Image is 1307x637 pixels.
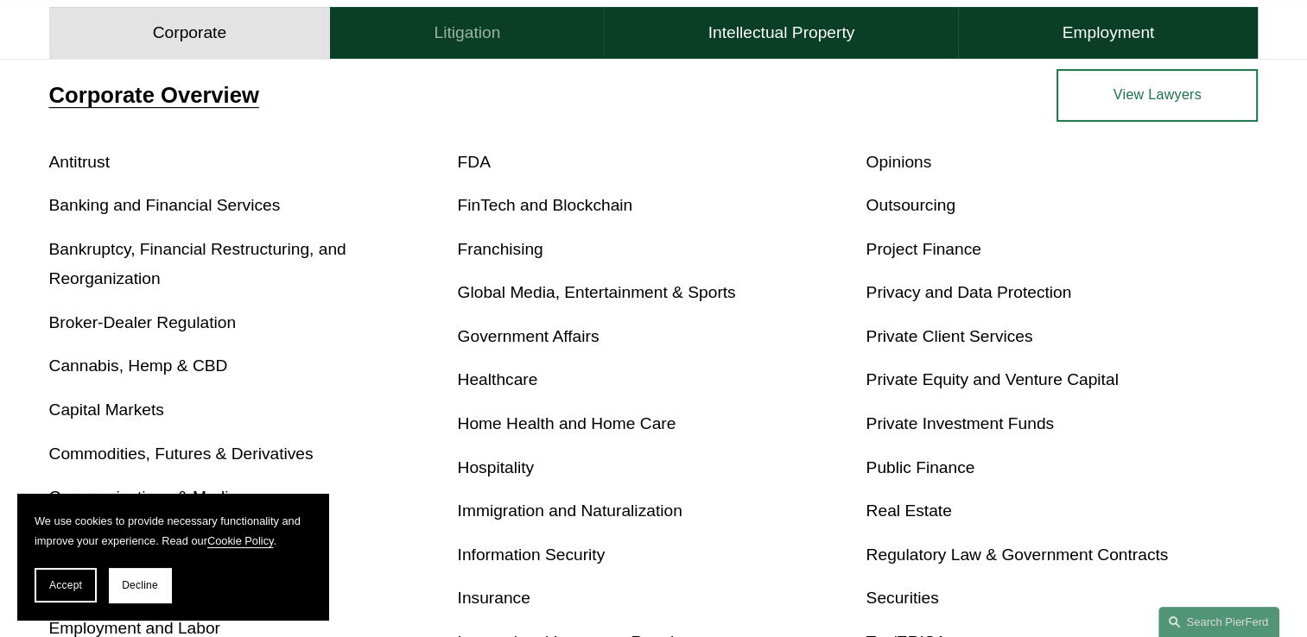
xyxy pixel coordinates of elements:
[458,240,543,258] a: Franchising
[866,589,938,607] a: Securities
[49,579,82,591] span: Accept
[866,458,974,476] a: Public Finance
[866,196,955,214] a: Outsourcing
[458,546,606,564] a: Information Security
[458,327,600,345] a: Government Affairs
[458,458,535,476] a: Hospitality
[49,240,346,288] a: Bankruptcy, Financial Restructuring, and Reorganization
[49,313,237,331] a: Broker-Dealer Regulation
[1158,607,1279,637] a: Search this site
[49,445,314,463] a: Commodities, Futures & Derivatives
[1056,69,1258,121] a: View Lawyers
[458,589,530,607] a: Insurance
[49,356,228,375] a: Cannabis, Hemp & CBD
[708,22,855,43] h4: Intellectual Property
[122,579,158,591] span: Decline
[434,22,500,43] h4: Litigation
[866,327,1032,345] a: Private Client Services
[35,511,311,551] p: We use cookies to provide necessary functionality and improve your experience. Read our .
[153,22,226,43] h4: Corporate
[49,196,281,214] a: Banking and Financial Services
[49,488,238,506] a: Communications & Media
[458,414,676,432] a: Home Health and Home Care
[1063,22,1155,43] h4: Employment
[866,546,1168,564] a: Regulatory Law & Government Contracts
[109,568,171,602] button: Decline
[458,153,491,171] a: FDA
[49,400,164,419] a: Capital Markets
[458,196,633,214] a: FinTech and Blockchain
[866,283,1071,301] a: Privacy and Data Protection
[866,501,951,520] a: Real Estate
[458,501,682,520] a: Immigration and Naturalization
[866,153,931,171] a: Opinions
[49,153,110,171] a: Antitrust
[458,283,736,301] a: Global Media, Entertainment & Sports
[866,414,1054,432] a: Private Investment Funds
[866,240,980,258] a: Project Finance
[49,619,220,637] a: Employment and Labor
[49,83,259,107] a: Corporate Overview
[866,370,1118,388] a: Private Equity and Venture Capital
[458,370,538,388] a: Healthcare
[35,568,97,602] button: Accept
[17,494,328,620] section: Cookie banner
[207,534,274,547] a: Cookie Policy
